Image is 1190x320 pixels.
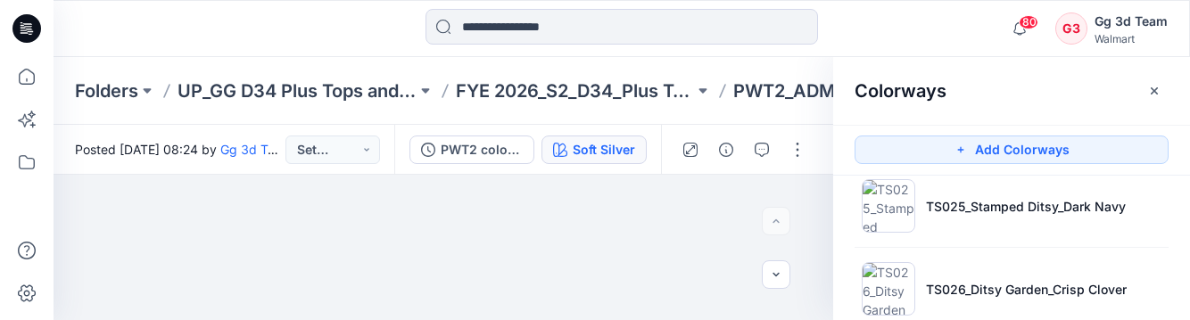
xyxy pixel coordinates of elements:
[541,135,647,164] button: Soft Silver
[75,78,138,103] a: Folders
[75,140,285,159] span: Posted [DATE] 08:24 by
[712,135,740,164] button: Details
[1019,15,1038,29] span: 80
[220,142,293,157] a: Gg 3d Team
[733,78,972,103] p: PWT2_ADM_SMOCKED PEPLUM TOP
[441,140,523,160] div: PWT2 colorway
[855,135,1169,164] button: Add Colorways
[855,80,946,102] h2: Colorways
[409,135,534,164] button: PWT2 colorway
[1055,12,1087,45] div: G3
[1095,11,1168,32] div: Gg 3d Team
[862,179,915,233] img: TS025_Stamped Ditsy_Dark Navy
[456,78,695,103] a: FYE 2026_S2_D34_Plus Tops and Dresses_GG
[926,280,1127,299] p: TS026_Ditsy Garden_Crisp Clover
[573,140,635,160] div: Soft Silver
[1095,32,1168,45] div: Walmart
[178,78,417,103] a: UP_GG D34 Plus Tops and Dresses
[862,262,915,316] img: TS026_Ditsy Garden_Crisp Clover
[926,197,1126,216] p: TS025_Stamped Ditsy_Dark Navy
